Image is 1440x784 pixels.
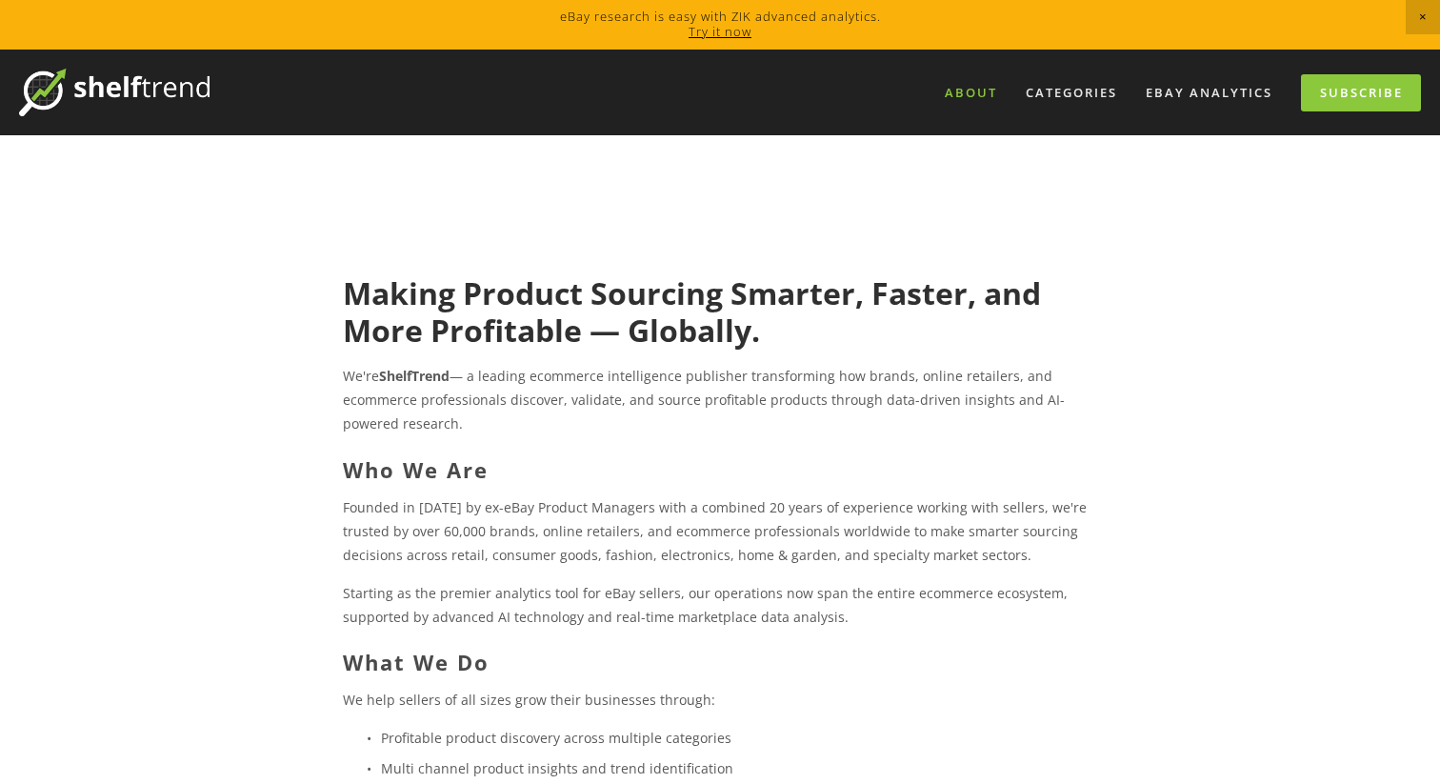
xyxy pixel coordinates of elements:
img: ShelfTrend [19,69,210,116]
p: Founded in [DATE] by ex-eBay Product Managers with a combined 20 years of experience working with... [343,495,1096,568]
p: Starting as the premier analytics tool for eBay sellers, our operations now span the entire ecomm... [343,581,1096,629]
a: Subscribe [1301,74,1421,111]
p: Profitable product discovery across multiple categories [381,726,1096,750]
strong: What We Do [343,648,490,676]
div: Categories [1013,77,1130,109]
a: About [932,77,1010,109]
a: Try it now [689,23,751,40]
p: We help sellers of all sizes grow their businesses through: [343,688,1096,712]
p: Multi channel product insights and trend identification [381,756,1096,780]
p: We're — a leading ecommerce intelligence publisher transforming how brands, online retailers, and... [343,364,1096,436]
strong: Who We Are [343,455,489,484]
strong: ShelfTrend [379,367,450,385]
a: eBay Analytics [1133,77,1285,109]
strong: Making Product Sourcing Smarter, Faster, and More Profitable — Globally. [343,272,1049,350]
